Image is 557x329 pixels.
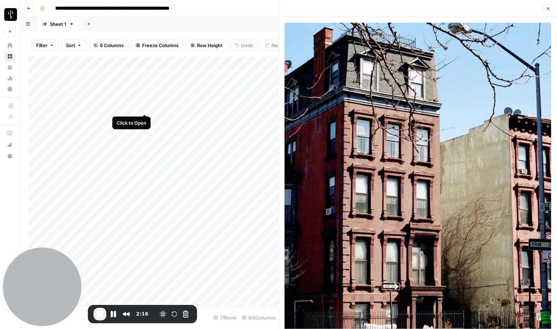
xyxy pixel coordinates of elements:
[117,119,146,126] div: Click to Open
[4,51,16,62] a: Browse
[4,128,16,139] a: AirOps Academy
[211,312,239,323] div: 71 Rows
[89,40,128,51] button: 6 Columns
[4,84,16,95] a: Settings
[32,40,58,51] button: Filter
[271,42,283,49] span: Redo
[4,6,16,23] button: Workspace: LP Production Workloads
[197,42,223,49] span: Row Height
[230,40,258,51] button: Undo
[186,40,227,51] button: Row Height
[239,312,278,323] div: 6/6 Columns
[4,8,17,21] img: LP Production Workloads Logo
[5,140,15,150] div: What's new?
[100,42,124,49] span: 6 Columns
[241,42,253,49] span: Undo
[36,17,80,31] a: Sheet 1
[4,40,16,51] a: Home
[61,40,86,51] button: Sort
[260,40,287,51] button: Redo
[50,21,66,28] div: Sheet 1
[36,42,47,49] span: Filter
[4,73,16,84] a: Usage
[4,139,16,151] button: What's new?
[66,42,75,49] span: Sort
[131,40,183,51] button: Freeze Columns
[142,42,179,49] span: Freeze Columns
[4,151,16,162] button: Help + Support
[4,62,16,73] a: Your Data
